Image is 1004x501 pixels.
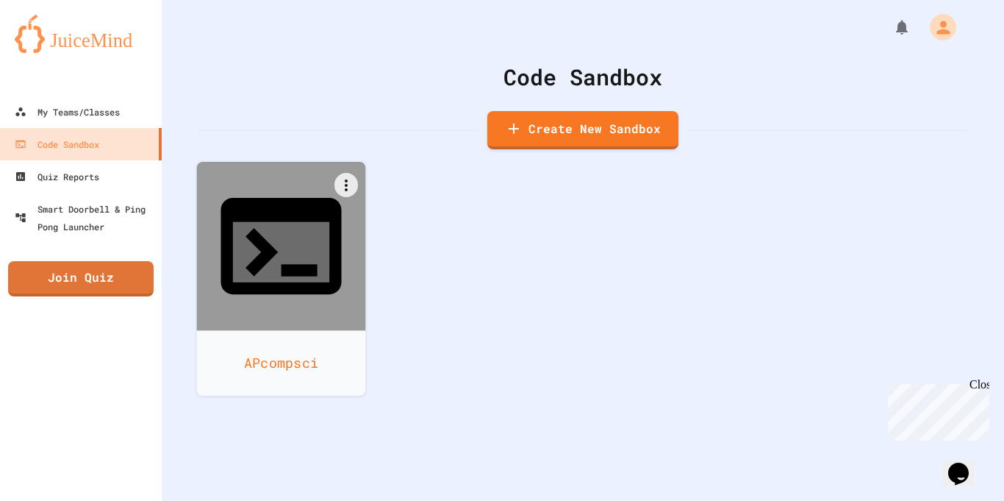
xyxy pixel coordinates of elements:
[942,442,989,486] iframe: chat widget
[6,6,101,93] div: Chat with us now!Close
[15,200,156,235] div: Smart Doorbell & Ping Pong Launcher
[198,60,967,93] div: Code Sandbox
[15,103,120,121] div: My Teams/Classes
[487,111,678,149] a: Create New Sandbox
[914,10,960,44] div: My Account
[8,261,154,296] a: Join Quiz
[197,330,366,396] div: APcompsci
[882,378,989,441] iframe: chat widget
[197,162,366,396] a: APcompsci
[15,15,147,53] img: logo-orange.svg
[15,135,99,153] div: Code Sandbox
[866,15,914,40] div: My Notifications
[15,168,99,185] div: Quiz Reports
